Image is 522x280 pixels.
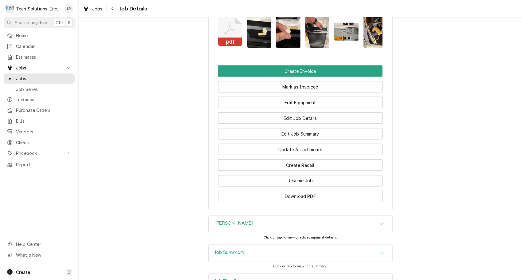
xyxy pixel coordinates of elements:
a: Go to What's New [4,250,75,260]
button: Update Attachments [218,144,383,155]
div: Button Group Row [218,77,383,93]
span: Clients [16,139,72,146]
button: Search anythingCtrlK [4,17,75,28]
span: Estimates [16,54,72,60]
img: NCjMUujdTieEfVK8j2Zx [276,16,300,48]
span: Pricebook [16,150,62,156]
span: Click or tap to view or edit equipment details. [264,236,337,240]
span: Vendors [16,128,72,135]
span: Bills [16,118,72,124]
span: Job Series [16,86,72,93]
span: What's New [16,252,71,258]
span: Invoices [16,96,72,103]
span: Ctrl [56,19,64,26]
span: Jobs [16,65,62,71]
button: Mark as Invoiced [218,81,383,93]
img: YXicweZIQ7yeiTR0ZTy5 [247,16,272,48]
span: Purchase Orders [16,107,72,113]
a: Clients [4,137,75,148]
span: Create [16,270,30,275]
button: Accordion Details Expand Trigger [209,245,392,262]
div: Button Group Row [218,93,383,108]
button: Create Recall [218,160,383,171]
div: Button Group [218,65,383,202]
span: Jobs [92,6,103,12]
div: T [6,4,14,13]
button: Edit Equipment [218,97,383,108]
img: jHtDBBo6R3qhWRHG9cm3 [363,16,388,48]
div: Accordion Header [209,245,392,262]
a: Vendors [4,127,75,137]
span: Home [16,32,72,39]
img: kpON7uwZQcqpvHMxKKZ4 [305,16,330,48]
div: CORELIUS [208,215,393,233]
a: Calendar [4,41,75,51]
div: Job Summary [208,245,393,262]
div: Tech Solutions, Inc. [16,6,58,12]
div: LP [65,4,73,13]
div: Button Group Row [218,187,383,202]
button: pdf [218,16,242,48]
div: Button Group Row [218,65,383,77]
div: Button Group Row [218,140,383,155]
button: Create Invoice [218,65,383,77]
a: Go to Help Center [4,239,75,249]
div: Lisa Paschal's Avatar [65,4,73,13]
div: Accordion Header [209,216,392,233]
a: Go to Jobs [4,63,75,73]
a: Home [4,30,75,41]
a: Invoices [4,94,75,105]
button: Navigate back [108,4,118,14]
span: Help Center [16,241,71,247]
h3: [PERSON_NAME] [215,221,253,227]
button: Edit Job Summary [218,128,383,140]
button: Resume Job [218,175,383,187]
button: Accordion Details Expand Trigger [209,216,392,233]
div: Button Group Row [218,155,383,171]
span: Job Details [118,5,147,13]
div: Tech Solutions, Inc.'s Avatar [6,4,14,13]
div: Button Group Row [218,124,383,140]
span: K [68,19,71,26]
a: Jobs [4,73,75,84]
a: Job Series [4,84,75,94]
button: Edit Job Details [218,112,383,124]
span: Search anything [15,19,49,26]
div: Button Group Row [218,108,383,124]
img: 6Tg9zXn4SYCdXxDqrmav [334,23,359,41]
a: Jobs [80,4,105,14]
span: Reports [16,161,72,168]
a: Estimates [4,52,75,62]
span: Jobs [16,75,72,82]
a: Purchase Orders [4,105,75,115]
a: Go to Pricebook [4,148,75,158]
div: Attachments [218,5,383,53]
div: Button Group Row [218,171,383,187]
button: Download PDF [218,191,383,202]
h3: Job Summary [215,250,245,256]
a: Reports [4,160,75,170]
a: Bills [4,116,75,126]
span: Calendar [16,43,72,49]
span: Click or tap to view job summary. [273,265,327,269]
span: C [68,269,71,275]
span: Attachments [218,11,383,53]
